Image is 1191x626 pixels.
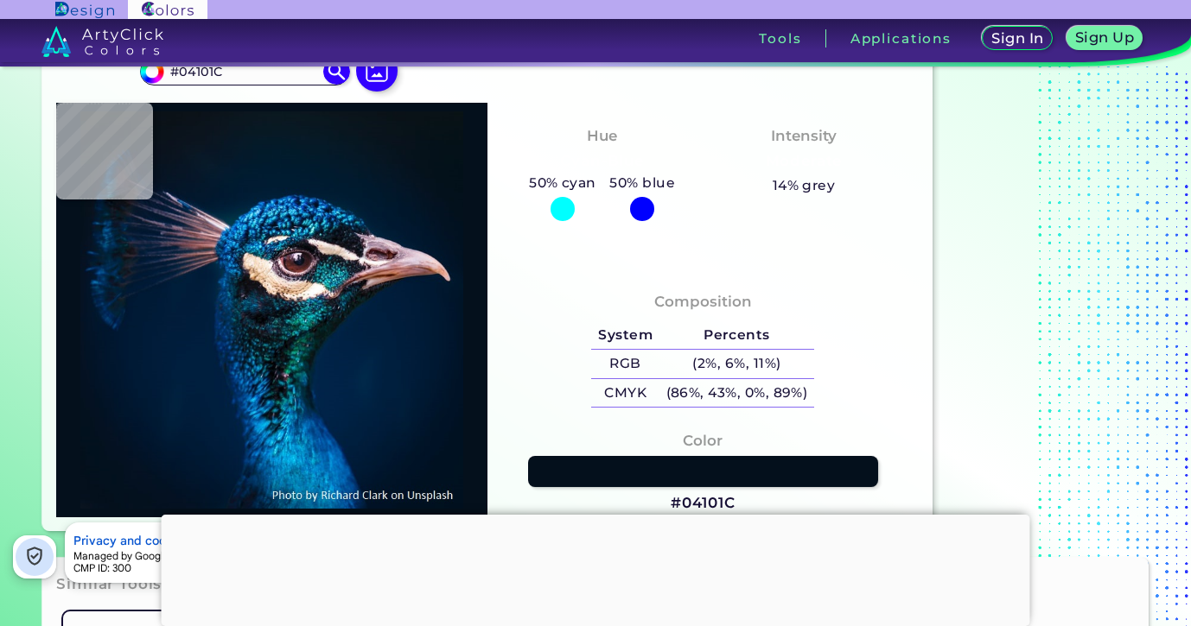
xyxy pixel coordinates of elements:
img: icon search [323,59,349,85]
h4: Hue [587,123,617,149]
h3: Similar Tools [56,574,162,595]
h5: Percents [659,321,814,350]
iframe: Advertisement [162,515,1030,622]
img: icon picture [356,50,398,92]
h3: Tools [759,32,801,45]
h5: (2%, 6%, 11%) [659,350,814,378]
img: img_pavlin.jpg [65,111,479,509]
h3: Moderate [758,151,850,172]
img: logo_artyclick_colors_white.svg [41,26,163,57]
h5: System [591,321,659,350]
h5: Sign In [991,31,1043,45]
a: Sign Up [1067,26,1142,50]
h3: #04101C [671,493,736,514]
h3: Cyan-Blue [553,151,651,172]
input: type color.. [164,60,325,83]
h5: RGB [591,350,659,378]
h5: CMYK [591,379,659,408]
h3: Applications [850,32,952,45]
h4: Intensity [771,123,837,149]
h5: 50% cyan [522,172,602,194]
h5: 14% grey [773,174,836,197]
img: ArtyClick Design logo [55,2,113,18]
h5: 50% blue [603,172,682,194]
h4: Color [683,428,723,453]
a: Sign In [983,26,1053,50]
h5: Sign Up [1075,30,1134,44]
h4: Composition [654,289,752,314]
h5: (86%, 43%, 0%, 89%) [659,379,814,408]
